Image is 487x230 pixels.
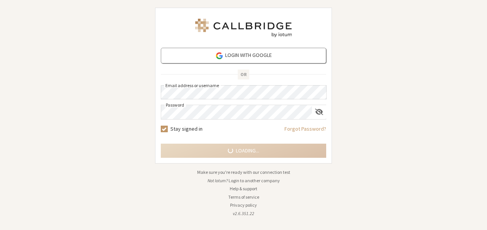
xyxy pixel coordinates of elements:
[284,125,326,138] a: Forgot Password?
[155,177,332,184] li: Not Iotum?
[230,202,257,208] a: Privacy policy
[170,125,203,133] label: Stay signed in
[230,186,257,191] a: Help & support
[161,48,326,63] a: Login with Google
[312,105,326,118] div: Show password
[215,52,224,60] img: google-icon.png
[194,19,293,37] img: Iotum
[161,85,327,99] input: Email address or username
[238,70,249,79] span: OR
[229,177,280,184] button: Login to another company
[236,147,259,155] span: Loading...
[161,105,312,119] input: Password
[155,210,332,217] li: v2.6.351.22
[228,194,259,200] a: Terms of service
[161,144,326,158] button: Loading...
[197,169,290,175] a: Make sure you're ready with our connection test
